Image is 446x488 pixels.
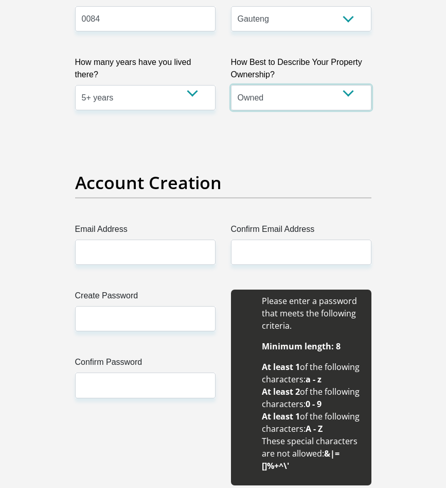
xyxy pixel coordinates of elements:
label: Create Password [75,290,216,306]
li: Please enter a password that meets the following criteria. [262,295,361,332]
b: At least 1 [262,361,300,373]
input: Postal Code [75,6,216,31]
b: 0 - 9 [306,398,322,410]
b: At least 1 [262,411,300,422]
h2: Account Creation [75,172,371,193]
input: Confirm Password [75,373,216,398]
select: Please select a value [75,85,216,110]
b: A - Z [306,423,323,434]
li: of the following characters: [262,385,361,410]
input: Create Password [75,306,216,331]
input: Confirm Email Address [231,240,371,265]
b: &|=[]%+^\' [262,448,340,472]
li: These special characters are not allowed: [262,435,361,472]
li: of the following characters: [262,361,361,385]
label: How Best to Describe Your Property Ownership? [231,56,371,85]
b: a - z [306,374,322,385]
b: At least 2 [262,386,300,397]
li: of the following characters: [262,410,361,435]
input: Email Address [75,240,216,265]
select: Please select a value [231,85,371,110]
label: How many years have you lived there? [75,56,216,85]
label: Confirm Email Address [231,223,371,240]
label: Email Address [75,223,216,240]
b: Minimum length: 8 [262,341,341,352]
label: Confirm Password [75,356,216,373]
select: Please Select a Province [231,6,371,31]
